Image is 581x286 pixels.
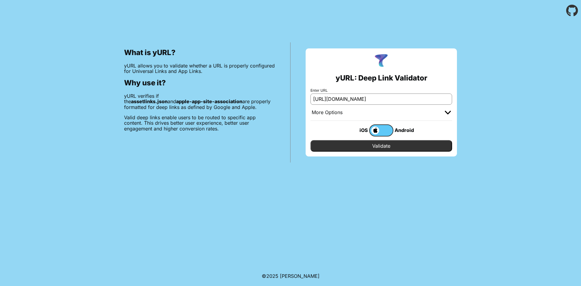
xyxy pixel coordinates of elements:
[266,273,278,279] span: 2025
[124,63,275,74] p: yURL allows you to validate whether a URL is properly configured for Universal Links and App Links.
[262,266,320,286] footer: ©
[280,273,320,279] a: Michael Ibragimchayev's Personal Site
[310,88,452,93] label: Enter URL
[124,93,275,110] p: yURL verifies if the and are properly formatted for deep links as defined by Google and Apple.
[124,79,275,87] h2: Why use it?
[336,74,427,82] h2: yURL: Deep Link Validator
[310,94,452,104] input: e.g. https://app.chayev.com/xyx
[131,98,168,104] b: assetlinks.json
[124,48,275,57] h2: What is yURL?
[373,53,389,69] img: yURL Logo
[445,111,451,114] img: chevron
[310,140,452,152] input: Validate
[345,126,369,134] div: iOS
[312,110,343,116] div: More Options
[124,115,275,131] p: Valid deep links enable users to be routed to specific app content. This drives better user exper...
[176,98,242,104] b: apple-app-site-association
[393,126,418,134] div: Android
